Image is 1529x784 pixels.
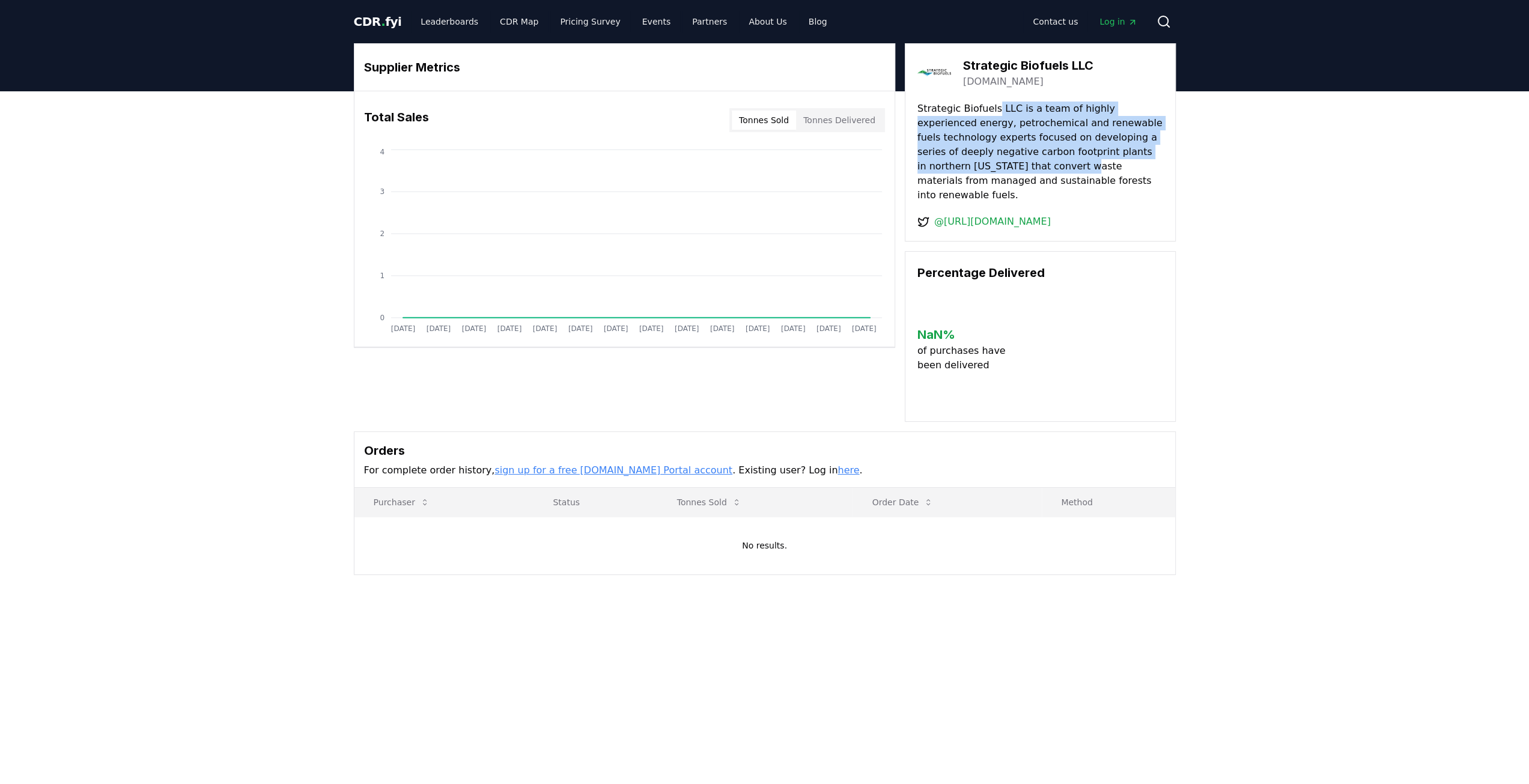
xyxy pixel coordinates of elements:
[568,324,592,333] tspan: [DATE]
[837,464,859,476] a: here
[490,11,548,32] a: CDR Map
[380,187,385,196] tspan: 3
[550,11,630,32] a: Pricing Survey
[963,74,1044,89] a: [DOMAIN_NAME]
[380,229,385,238] tspan: 2
[963,56,1093,74] h3: Strategic Biofuels LLC
[917,344,1015,372] p: of purchases have been delivered
[862,490,943,514] button: Order Date
[354,14,402,29] span: CDR fyi
[380,314,385,322] tspan: 0
[917,264,1163,282] h3: Percentage Delivered
[411,11,488,32] a: Leaderboards
[675,324,699,333] tspan: [DATE]
[917,326,1015,344] h3: NaN %
[411,11,836,32] nav: Main
[380,272,385,280] tspan: 1
[426,324,451,333] tspan: [DATE]
[732,111,796,130] button: Tonnes Sold
[364,442,1166,460] h3: Orders
[917,102,1163,202] p: Strategic Biofuels LLC is a team of highly experienced energy, petrochemical and renewable fuels ...
[364,108,429,132] h3: Total Sales
[354,517,1175,574] td: No results.
[364,463,1166,478] p: For complete order history, . Existing user? Log in .
[816,324,841,333] tspan: [DATE]
[639,324,663,333] tspan: [DATE]
[364,490,439,514] button: Purchaser
[746,324,770,333] tspan: [DATE]
[1023,11,1087,32] a: Contact us
[852,324,877,333] tspan: [DATE]
[1090,11,1146,32] a: Log in
[710,324,735,333] tspan: [DATE]
[799,11,837,32] a: Blog
[682,11,737,32] a: Partners
[364,58,885,76] h3: Supplier Metrics
[934,214,1051,229] a: @[URL][DOMAIN_NAME]
[781,324,806,333] tspan: [DATE]
[532,324,557,333] tspan: [DATE]
[380,148,385,156] tspan: 4
[391,324,415,333] tspan: [DATE]
[497,324,521,333] tspan: [DATE]
[1051,496,1165,508] p: Method
[381,14,385,29] span: .
[1099,16,1137,28] span: Log in
[1023,11,1146,32] nav: Main
[461,324,486,333] tspan: [DATE]
[917,56,951,90] img: Strategic Biofuels LLC-logo
[354,13,402,30] a: CDR.fyi
[494,464,732,476] a: sign up for a free [DOMAIN_NAME] Portal account
[796,111,883,130] button: Tonnes Delivered
[739,11,796,32] a: About Us
[667,490,751,514] button: Tonnes Sold
[603,324,628,333] tspan: [DATE]
[543,496,648,508] p: Status
[633,11,680,32] a: Events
